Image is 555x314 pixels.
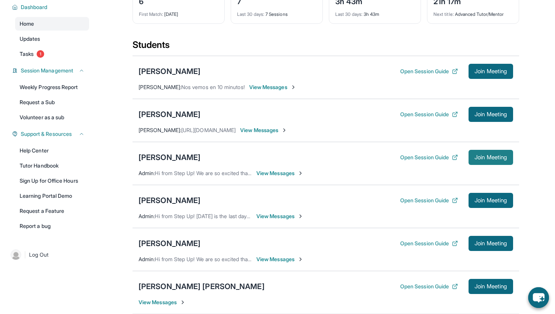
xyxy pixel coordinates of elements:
[475,241,507,246] span: Join Meeting
[15,189,89,203] a: Learning Portal Demo
[139,152,200,163] div: [PERSON_NAME]
[15,17,89,31] a: Home
[133,39,519,55] div: Students
[298,256,304,262] img: Chevron-Right
[15,32,89,46] a: Updates
[469,236,513,251] button: Join Meeting
[8,246,89,263] a: |Log Out
[290,84,296,90] img: Chevron-Right
[139,281,265,292] div: [PERSON_NAME] [PERSON_NAME]
[139,109,200,120] div: [PERSON_NAME]
[139,213,155,219] span: Admin :
[335,7,415,17] div: 3h 43m
[469,193,513,208] button: Join Meeting
[256,169,304,177] span: View Messages
[181,127,236,133] span: [URL][DOMAIN_NAME]
[21,67,73,74] span: Session Management
[256,212,304,220] span: View Messages
[281,127,287,133] img: Chevron-Right
[139,256,155,262] span: Admin :
[400,154,458,161] button: Open Session Guide
[18,67,85,74] button: Session Management
[475,284,507,289] span: Join Meeting
[139,66,200,77] div: [PERSON_NAME]
[15,95,89,109] a: Request a Sub
[15,174,89,188] a: Sign Up for Office Hours
[400,197,458,204] button: Open Session Guide
[433,7,513,17] div: Advanced Tutor/Mentor
[475,198,507,203] span: Join Meeting
[139,170,155,176] span: Admin :
[20,35,40,43] span: Updates
[256,256,304,263] span: View Messages
[240,126,287,134] span: View Messages
[298,213,304,219] img: Chevron-Right
[400,111,458,118] button: Open Session Guide
[20,50,34,58] span: Tasks
[469,150,513,165] button: Join Meeting
[11,249,21,260] img: user-img
[180,299,186,305] img: Chevron-Right
[139,299,186,306] span: View Messages
[139,11,163,17] span: First Match :
[335,11,362,17] span: Last 30 days :
[15,47,89,61] a: Tasks1
[400,240,458,247] button: Open Session Guide
[400,68,458,75] button: Open Session Guide
[475,69,507,74] span: Join Meeting
[469,107,513,122] button: Join Meeting
[475,112,507,117] span: Join Meeting
[18,3,85,11] button: Dashboard
[15,80,89,94] a: Weekly Progress Report
[181,84,245,90] span: Nos vemos en 10 minutos!
[15,111,89,124] a: Volunteer as a sub
[24,250,26,259] span: |
[29,251,49,259] span: Log Out
[139,7,218,17] div: [DATE]
[139,127,181,133] span: [PERSON_NAME] :
[298,170,304,176] img: Chevron-Right
[21,3,48,11] span: Dashboard
[20,20,34,28] span: Home
[15,144,89,157] a: Help Center
[18,130,85,138] button: Support & Resources
[475,155,507,160] span: Join Meeting
[21,130,72,138] span: Support & Resources
[400,283,458,290] button: Open Session Guide
[15,219,89,233] a: Report a bug
[15,204,89,218] a: Request a Feature
[249,83,296,91] span: View Messages
[528,287,549,308] button: chat-button
[237,11,264,17] span: Last 30 days :
[15,159,89,172] a: Tutor Handbook
[155,256,477,262] span: Hi from Step Up! We are so excited that you are matched with one another. We hope that you have a...
[139,84,181,90] span: [PERSON_NAME] :
[433,11,454,17] span: Next title :
[139,238,200,249] div: [PERSON_NAME]
[469,279,513,294] button: Join Meeting
[37,50,44,58] span: 1
[237,7,316,17] div: 7 Sessions
[139,195,200,206] div: [PERSON_NAME]
[469,64,513,79] button: Join Meeting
